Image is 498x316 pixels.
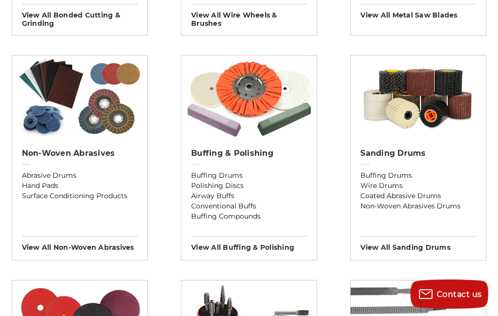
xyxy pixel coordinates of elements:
[191,170,307,181] a: Buffing Drums
[12,56,147,138] img: Non-woven Abrasives
[360,170,476,181] a: Buffing Drums
[191,149,307,158] h2: Buffing & Polishing
[22,170,138,181] a: Abrasive Drums
[360,149,476,158] h2: Sanding Drums
[360,191,476,201] a: Coated Abrasive Drums
[191,211,307,222] a: Buffing Compounds
[22,181,138,191] a: Hand Pads
[360,4,476,19] h3: View All metal saw blades
[191,4,307,28] h3: View All wire wheels & brushes
[22,4,138,28] h3: View All bonded cutting & grinding
[191,236,307,252] h3: View All buffing & polishing
[360,181,476,191] a: Wire Drums
[437,290,482,299] span: Contact us
[191,181,307,191] a: Polishing Discs
[22,236,138,252] h3: View All non-woven abrasives
[22,191,138,201] a: Surface Conditioning Products
[410,279,488,309] button: Contact us
[22,149,138,158] h2: Non-woven Abrasives
[360,236,476,252] h3: View All sanding drums
[191,191,307,201] a: Airway Buffs
[191,201,307,211] a: Conventional Buffs
[181,56,317,138] img: Buffing & Polishing
[351,56,486,138] img: Sanding Drums
[360,201,476,211] a: Non-Woven Abrasives Drums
